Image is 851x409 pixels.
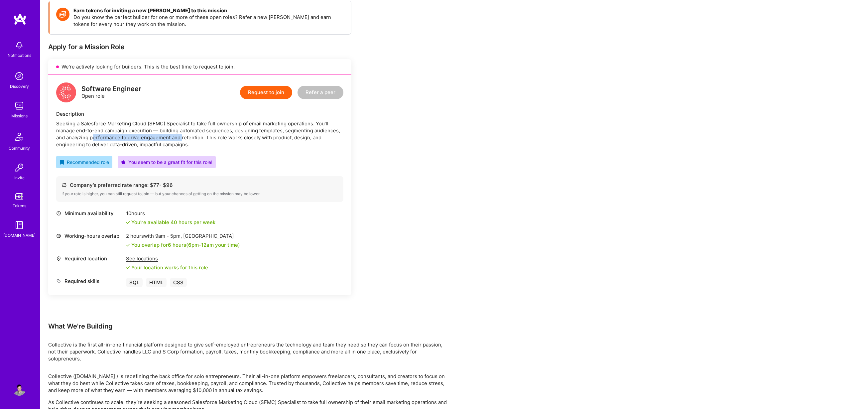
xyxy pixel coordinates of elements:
[126,255,208,262] div: See locations
[56,110,343,117] div: Description
[56,279,61,284] i: icon Tag
[154,233,183,239] span: 9am - 5pm ,
[13,13,27,25] img: logo
[73,8,344,14] h4: Earn tokens for inviting a new [PERSON_NAME] to this mission
[13,99,26,112] img: teamwork
[11,129,27,145] img: Community
[56,256,61,261] i: icon Location
[126,266,130,270] i: icon Check
[146,278,167,287] div: HTML
[81,85,141,92] div: Software Engineer
[56,8,69,21] img: Token icon
[11,112,28,119] div: Missions
[11,382,28,396] a: User Avatar
[13,202,26,209] div: Tokens
[121,159,212,166] div: You seem to be a great fit for this role!
[188,242,214,248] span: 6pm - 12am
[240,86,292,99] button: Request to join
[48,59,351,74] div: We’re actively looking for builders. This is the best time to request to join.
[121,160,126,165] i: icon PurpleStar
[56,233,61,238] i: icon World
[298,86,343,99] button: Refer a peer
[81,85,141,99] div: Open role
[56,210,123,217] div: Minimum availability
[60,159,109,166] div: Recommended role
[48,322,447,331] div: What We're Building
[13,382,26,396] img: User Avatar
[73,14,344,28] p: Do you know the perfect builder for one or more of these open roles? Refer a new [PERSON_NAME] an...
[13,39,26,52] img: bell
[48,43,351,51] div: Apply for a Mission Role
[48,341,447,362] p: Collective is the first all-in-one financial platform designed to give self-employed entrepreneur...
[170,278,187,287] div: CSS
[126,232,240,239] div: 2 hours with [GEOGRAPHIC_DATA]
[126,264,208,271] div: Your location works for this role
[13,161,26,174] img: Invite
[56,120,343,148] div: Seeking a Salesforce Marketing Cloud (SFMC) Specialist to take full ownership of email marketing ...
[60,160,64,165] i: icon RecommendedBadge
[126,219,215,226] div: You're available 40 hours per week
[61,182,338,189] div: Company’s preferred rate range: $ 77 - $ 96
[13,69,26,83] img: discovery
[3,232,36,239] div: [DOMAIN_NAME]
[56,211,61,216] i: icon Clock
[126,210,215,217] div: 10 hours
[10,83,29,90] div: Discovery
[56,82,76,102] img: logo
[131,241,240,248] div: You overlap for 6 hours ( your time)
[61,191,338,197] div: If your rate is higher, you can still request to join — but your chances of getting on the missio...
[14,174,25,181] div: Invite
[61,183,66,188] i: icon Cash
[56,255,123,262] div: Required location
[48,373,447,394] p: Collective ([DOMAIN_NAME] ) is redefining the back office for solo entrepreneurs. Their all-in-on...
[126,220,130,224] i: icon Check
[56,278,123,285] div: Required skills
[126,278,143,287] div: SQL
[56,232,123,239] div: Working-hours overlap
[9,145,30,152] div: Community
[8,52,31,59] div: Notifications
[13,218,26,232] img: guide book
[15,193,23,200] img: tokens
[126,243,130,247] i: icon Check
